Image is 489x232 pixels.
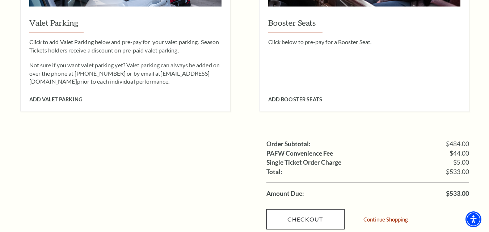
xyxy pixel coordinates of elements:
h3: Valet Parking [29,17,222,33]
h3: Booster Seats [268,17,460,33]
div: Accessibility Menu [465,211,481,227]
label: Order Subtotal: [266,141,311,147]
p: Click to add Valet Parking below and pre-pay for your valet parking. Season Tickets holders recei... [29,38,222,54]
span: Add Valet Parking [29,96,82,102]
label: PAFW Convenience Fee [266,150,333,157]
p: Not sure if you want valet parking yet? Valet parking can always be added on over the phone at [P... [29,61,222,85]
span: $533.00 [446,169,469,175]
label: Total: [266,169,282,175]
span: $5.00 [453,159,469,166]
a: Continue Shopping [363,217,408,222]
span: $484.00 [446,141,469,147]
label: Amount Due: [266,190,304,197]
span: $533.00 [446,190,469,197]
p: Click below to pre-pay for a Booster Seat. [268,38,460,46]
a: Checkout [266,209,345,229]
span: Add Booster Seats [268,96,322,102]
label: Single Ticket Order Charge [266,159,341,166]
span: $44.00 [450,150,469,157]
